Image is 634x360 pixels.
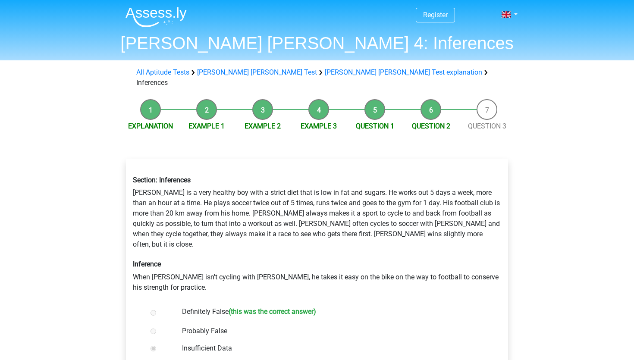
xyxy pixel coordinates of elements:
a: [PERSON_NAME] [PERSON_NAME] Test explanation [325,68,482,76]
a: [PERSON_NAME] [PERSON_NAME] Test [197,68,317,76]
a: All Aptitude Tests [136,68,189,76]
a: Question 2 [412,122,450,130]
a: Explanation [128,122,173,130]
div: [PERSON_NAME] is a very healthy boy with a strict diet that is low in fat and sugars. He works ou... [126,169,508,299]
img: Assessly [126,7,187,27]
label: Definitely False [182,307,480,319]
a: Example 3 [301,122,337,130]
a: Question 3 [468,122,506,130]
a: Example 1 [188,122,225,130]
label: Insufficient Data [182,343,480,354]
h6: (this was the correct answer) [229,307,316,316]
a: Example 2 [245,122,281,130]
h6: Section: Inferences [133,176,501,184]
h1: [PERSON_NAME] [PERSON_NAME] 4: Inferences [119,33,515,53]
h6: Inference [133,260,501,268]
div: Inferences [133,67,501,88]
a: Register [423,11,448,19]
label: Probably False [182,326,480,336]
a: Question 1 [356,122,394,130]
